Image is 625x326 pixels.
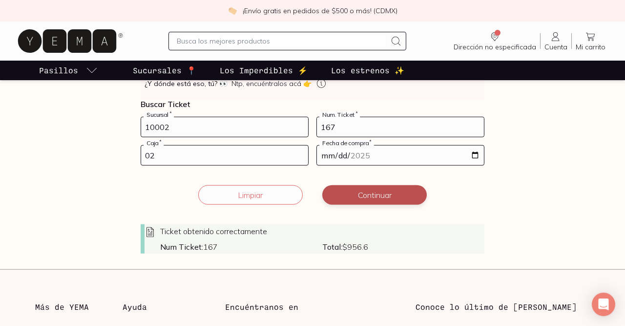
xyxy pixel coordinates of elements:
a: Dirección no especificada [450,31,540,51]
a: Cuenta [541,31,571,51]
input: 03 [141,146,308,165]
label: Sucursal [144,111,174,119]
a: Mi carrito [572,31,609,51]
p: ¡Envío gratis en pedidos de $500 o más! (CDMX) [243,6,397,16]
a: Los estrenos ✨ [329,61,406,80]
input: 14-05-2023 [317,146,484,165]
span: Cuenta [544,43,567,51]
input: Busca los mejores productos [177,35,386,47]
input: 123 [317,117,484,137]
strong: Total: [322,242,342,252]
p: Sucursales 📍 [133,65,196,76]
img: check [228,6,237,15]
span: 👀 [219,79,228,88]
label: Fecha de compra [319,140,374,147]
input: 728 [141,117,308,137]
h3: Encuéntranos en [225,301,298,313]
a: pasillo-todos-link [37,61,100,80]
p: Los Imperdibles ⚡️ [220,65,308,76]
a: Sucursales 📍 [131,61,198,80]
a: Los Imperdibles ⚡️ [218,61,310,80]
p: Buscar Ticket [141,99,484,109]
span: 167 [160,242,322,252]
div: Open Intercom Messenger [592,293,615,316]
h3: Ayuda [123,301,210,313]
button: Continuar [322,185,427,205]
p: Pasillos [39,65,78,76]
span: Ticket obtenido correctamente [160,226,267,236]
span: Ntp, encuéntralos acá 👉 [231,79,312,88]
p: Los estrenos ✨ [331,65,404,76]
label: Caja [144,140,164,147]
h3: Conoce lo último de [PERSON_NAME] [416,301,590,313]
label: Num. Ticket [319,111,360,119]
span: Mi carrito [576,43,605,51]
h3: Más de YEMA [35,301,123,313]
strong: ¿Y dónde está eso, tú? [145,79,228,88]
button: Limpiar [198,185,303,205]
strong: Num Ticket: [160,242,203,252]
span: $ 956.6 [322,242,484,252]
span: Dirección no especificada [454,43,536,51]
